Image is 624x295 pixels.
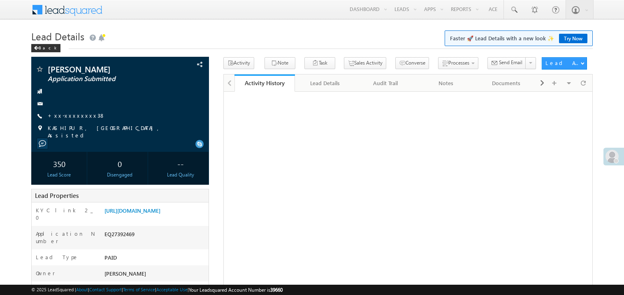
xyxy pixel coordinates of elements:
[395,57,429,69] button: Converse
[33,156,85,171] div: 350
[48,124,192,139] span: KASHIPUR, [GEOGRAPHIC_DATA], Assisted
[476,74,537,92] a: Documents
[438,57,478,69] button: Processes
[422,78,469,88] div: Notes
[450,34,587,42] span: Faster 🚀 Lead Details with a new look ✨
[416,74,476,92] a: Notes
[302,78,348,88] div: Lead Details
[102,230,209,242] div: EQ27392469
[31,286,283,294] span: © 2025 LeadSquared | | | | |
[48,75,158,83] span: Application Submitted
[155,156,206,171] div: --
[123,287,155,292] a: Terms of Service
[48,65,158,73] span: [PERSON_NAME]
[304,57,335,69] button: Task
[36,253,79,261] label: Lead Type
[35,191,79,200] span: Lead Properties
[31,44,65,51] a: Back
[295,74,355,92] a: Lead Details
[264,57,295,69] button: Note
[94,156,146,171] div: 0
[223,57,254,69] button: Activity
[104,270,146,277] span: [PERSON_NAME]
[48,112,105,119] a: +xx-xxxxxxxx38
[270,287,283,293] span: 39660
[344,57,386,69] button: Sales Activity
[36,269,55,277] label: Owner
[155,171,206,179] div: Lead Quality
[156,287,188,292] a: Acceptable Use
[31,44,60,52] div: Back
[36,230,96,245] label: Application Number
[89,287,122,292] a: Contact Support
[234,74,295,92] a: Activity History
[545,59,580,67] div: Lead Actions
[448,60,469,66] span: Processes
[31,30,84,43] span: Lead Details
[189,287,283,293] span: Your Leadsquared Account Number is
[487,57,526,69] button: Send Email
[559,34,587,43] a: Try Now
[483,78,529,88] div: Documents
[76,287,88,292] a: About
[241,79,289,87] div: Activity History
[33,171,85,179] div: Lead Score
[355,74,416,92] a: Audit Trail
[499,59,522,66] span: Send Email
[104,207,160,214] a: [URL][DOMAIN_NAME]
[102,253,209,265] div: PAID
[362,78,408,88] div: Audit Trail
[94,171,146,179] div: Disengaged
[36,207,96,221] label: KYC link 2_0
[542,57,587,70] button: Lead Actions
